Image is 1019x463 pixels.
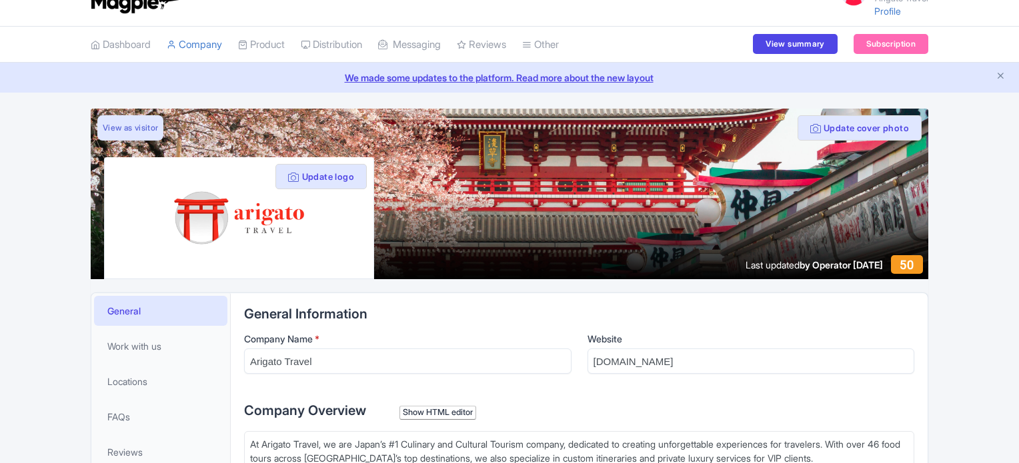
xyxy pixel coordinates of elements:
button: Update logo [275,164,367,189]
span: Work with us [107,339,161,353]
a: Product [238,27,285,63]
a: Work with us [94,331,227,361]
span: 50 [900,258,914,272]
span: Company Overview [244,402,366,418]
span: Locations [107,374,147,388]
button: Close announcement [996,69,1006,85]
a: Profile [874,5,901,17]
button: Update cover photo [798,115,922,141]
a: View as visitor [97,115,163,141]
img: joba5ey8dkyffnjytcht.jpg [131,168,346,268]
a: General [94,296,227,326]
a: Reviews [457,27,506,63]
span: Reviews [107,445,143,459]
span: Website [588,333,622,344]
a: We made some updates to the platform. Read more about the new layout [8,71,1011,85]
div: Last updated [746,258,883,272]
span: by Operator [DATE] [800,259,883,270]
a: Locations [94,366,227,396]
a: Other [522,27,559,63]
div: Show HTML editor [399,406,476,420]
h2: General Information [244,306,914,321]
a: Subscription [854,34,928,54]
span: FAQs [107,410,130,424]
a: FAQs [94,402,227,432]
a: Messaging [378,27,441,63]
span: Company Name [244,333,313,344]
a: Company [167,27,222,63]
span: General [107,304,141,318]
a: View summary [753,34,837,54]
a: Dashboard [91,27,151,63]
a: Distribution [301,27,362,63]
